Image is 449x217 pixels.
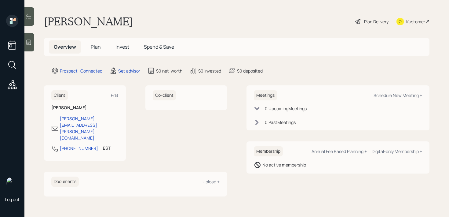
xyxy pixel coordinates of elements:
[156,68,182,74] div: $0 net-worth
[103,145,111,151] div: EST
[51,105,119,110] h6: [PERSON_NAME]
[111,92,119,98] div: Edit
[203,179,220,185] div: Upload +
[372,148,422,154] div: Digital-only Membership +
[44,15,133,28] h1: [PERSON_NAME]
[60,145,98,152] div: [PHONE_NUMBER]
[6,177,18,189] img: retirable_logo.png
[364,18,389,25] div: Plan Delivery
[144,43,174,50] span: Spend & Save
[237,68,263,74] div: $0 deposited
[91,43,101,50] span: Plan
[265,119,296,125] div: 0 Past Meeting s
[265,105,307,112] div: 0 Upcoming Meeting s
[54,43,76,50] span: Overview
[51,177,79,187] h6: Documents
[374,92,422,98] div: Schedule New Meeting +
[198,68,221,74] div: $0 invested
[312,148,367,154] div: Annual Fee Based Planning +
[262,162,306,168] div: No active membership
[60,68,102,74] div: Prospect · Connected
[406,18,425,25] div: Kustomer
[51,90,68,100] h6: Client
[115,43,129,50] span: Invest
[254,90,277,100] h6: Meetings
[5,196,20,202] div: Log out
[60,115,119,141] div: [PERSON_NAME][EMAIL_ADDRESS][PERSON_NAME][DOMAIN_NAME]
[153,90,176,100] h6: Co-client
[254,146,283,156] h6: Membership
[118,68,140,74] div: Set advisor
